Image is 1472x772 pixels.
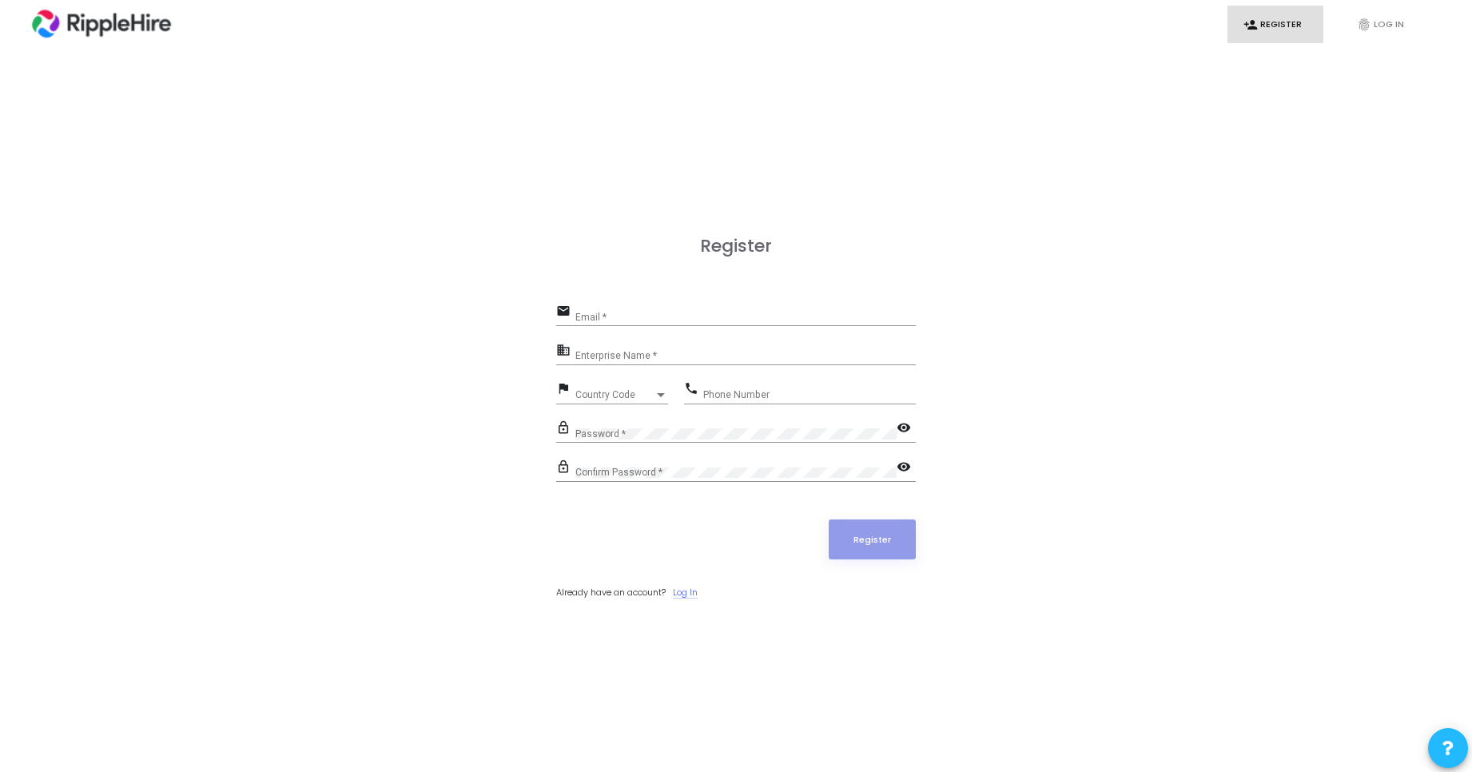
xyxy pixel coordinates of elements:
[556,303,575,322] mat-icon: email
[575,351,916,362] input: Enterprise Name
[829,519,917,559] button: Register
[703,389,916,400] input: Phone Number
[684,380,703,400] mat-icon: phone
[1227,6,1323,43] a: person_addRegister
[897,420,916,439] mat-icon: visibility
[1341,6,1437,43] a: fingerprintLog In
[556,586,666,599] span: Already have an account?
[673,586,698,599] a: Log In
[1243,18,1258,32] i: person_add
[556,420,575,439] mat-icon: lock_outline
[556,380,575,400] mat-icon: flag
[556,236,916,257] h3: Register
[897,459,916,478] mat-icon: visibility
[26,5,177,45] img: logo
[1357,18,1371,32] i: fingerprint
[575,390,654,400] span: Country Code
[556,342,575,361] mat-icon: business
[556,459,575,478] mat-icon: lock_outline
[575,312,916,323] input: Email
